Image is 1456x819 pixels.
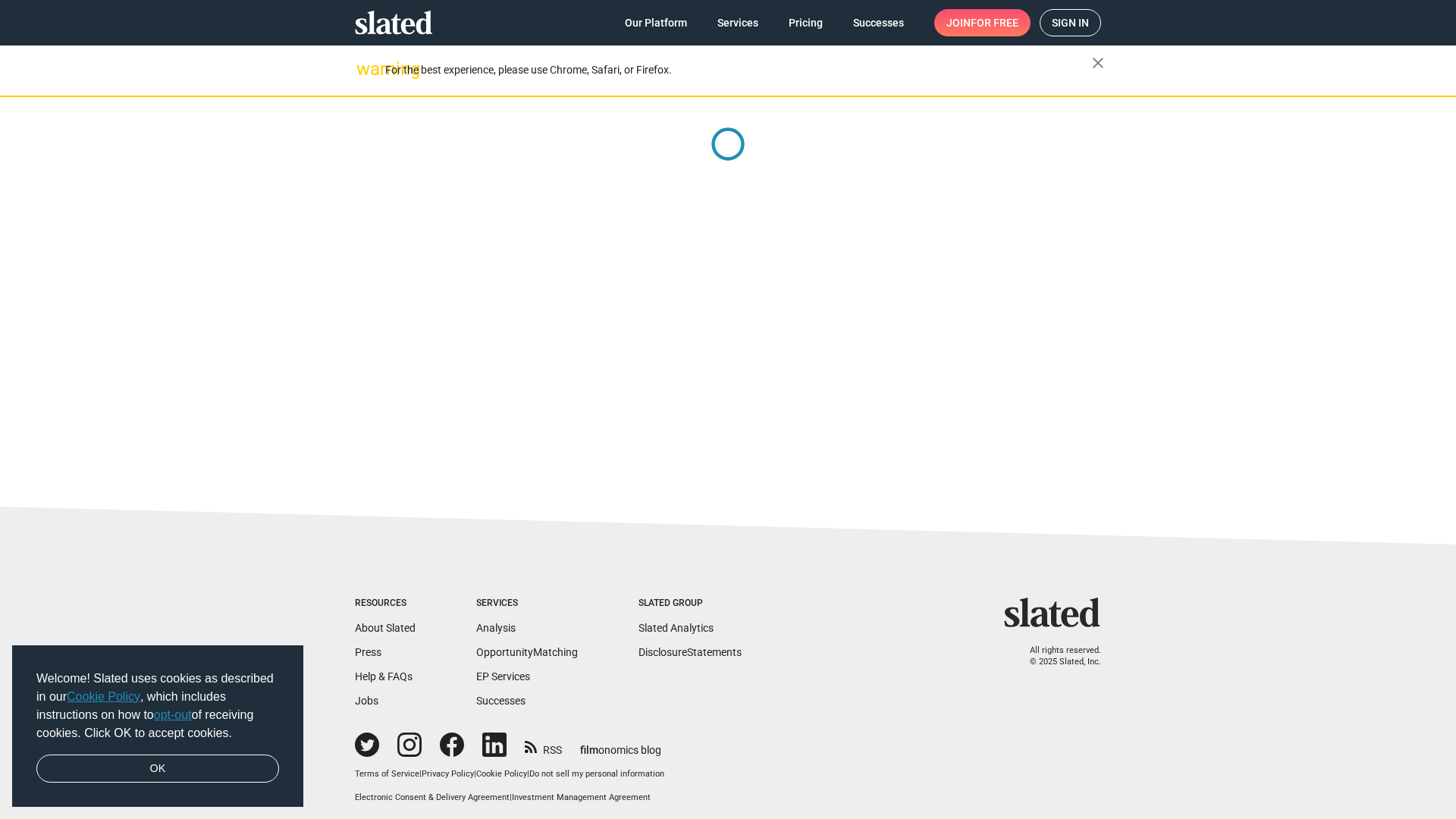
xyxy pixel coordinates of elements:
[422,769,474,779] a: Privacy Policy
[639,622,714,634] a: Slated Analytics
[717,9,758,36] span: Services
[476,622,516,634] a: Analysis
[625,9,687,36] span: Our Platform
[419,769,422,779] span: |
[355,769,419,779] a: Terms of Service
[853,9,904,36] span: Successes
[355,598,416,610] div: Resources
[934,9,1031,36] a: Joinfor free
[355,670,413,682] a: Help & FAQs
[1089,54,1107,72] mat-icon: close
[527,769,529,779] span: |
[613,9,699,36] a: Our Platform
[580,744,598,756] span: film
[789,9,823,36] span: Pricing
[356,60,375,78] mat-icon: warning
[705,9,770,36] a: Services
[355,695,378,707] a: Jobs
[476,769,527,779] a: Cookie Policy
[946,9,1018,36] span: Join
[36,755,279,783] a: dismiss cookie message
[385,60,1092,80] div: For the best experience, please use Chrome, Safari, or Firefox.
[476,695,526,707] a: Successes
[476,646,578,658] a: OpportunityMatching
[841,9,916,36] a: Successes
[1014,645,1101,667] p: All rights reserved. © 2025 Slated, Inc.
[154,708,192,721] a: opt-out
[355,646,381,658] a: Press
[12,645,303,808] div: cookieconsent
[525,734,562,758] a: RSS
[67,690,140,703] a: Cookie Policy
[639,646,742,658] a: DisclosureStatements
[639,598,742,610] div: Slated Group
[971,9,1018,36] span: for free
[512,792,651,802] a: Investment Management Agreement
[36,670,279,742] span: Welcome! Slated uses cookies as described in our , which includes instructions on how to of recei...
[777,9,835,36] a: Pricing
[1040,9,1101,36] a: Sign in
[476,598,578,610] div: Services
[529,769,664,780] button: Do not sell my personal information
[510,792,512,802] span: |
[476,670,530,682] a: EP Services
[1052,10,1089,36] span: Sign in
[355,622,416,634] a: About Slated
[474,769,476,779] span: |
[355,792,510,802] a: Electronic Consent & Delivery Agreement
[580,731,661,758] a: filmonomics blog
